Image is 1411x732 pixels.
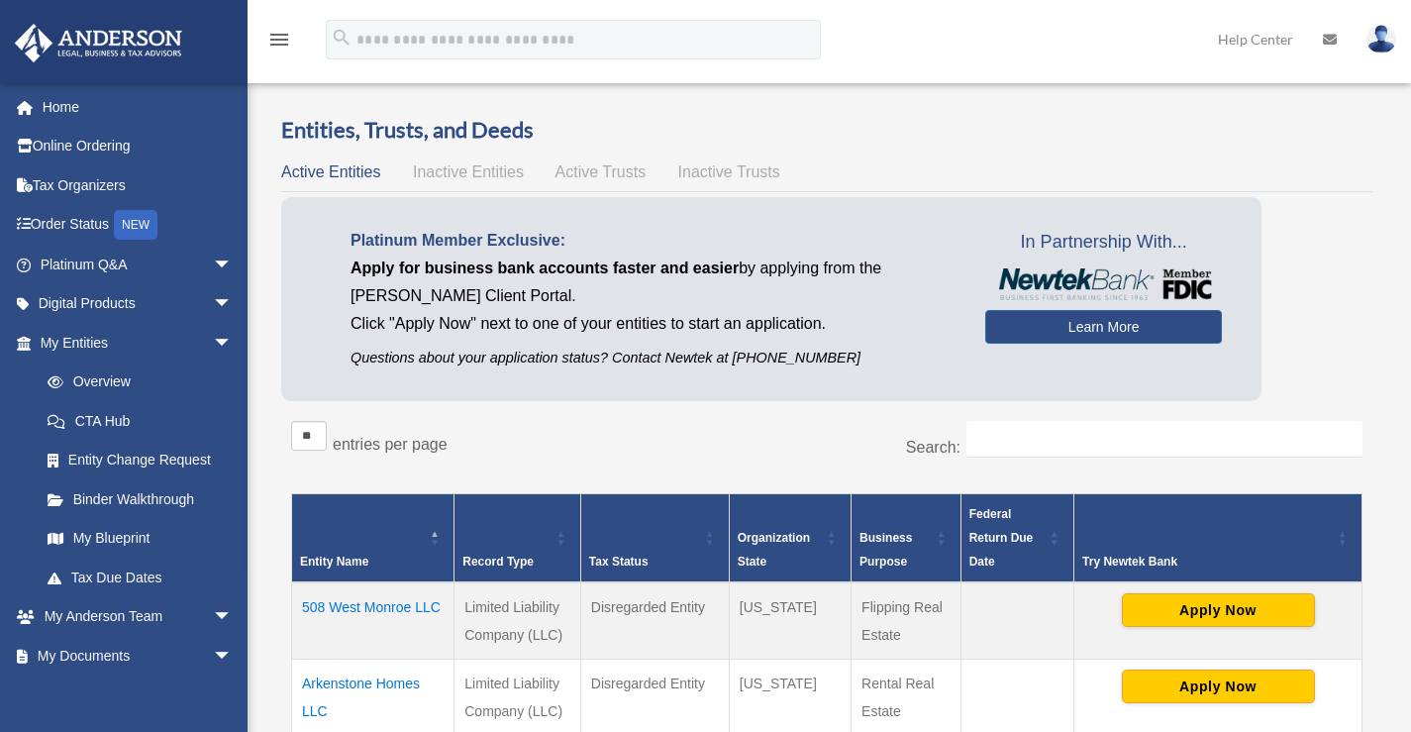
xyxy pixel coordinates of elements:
[351,346,956,370] p: Questions about your application status? Contact Newtek at [PHONE_NUMBER]
[267,28,291,52] i: menu
[960,494,1073,583] th: Federal Return Due Date: Activate to sort
[9,24,188,62] img: Anderson Advisors Platinum Portal
[281,163,380,180] span: Active Entities
[14,597,262,637] a: My Anderson Teamarrow_drop_down
[213,636,252,677] span: arrow_drop_down
[985,310,1222,344] a: Learn More
[738,531,810,569] span: Organization State
[351,255,956,310] p: by applying from the [PERSON_NAME] Client Portal.
[213,284,252,325] span: arrow_drop_down
[985,227,1222,259] span: In Partnership With...
[852,494,961,583] th: Business Purpose: Activate to sort
[292,582,454,660] td: 508 West Monroe LLC
[1074,494,1362,583] th: Try Newtek Bank : Activate to sort
[351,260,739,276] span: Apply for business bank accounts faster and easier
[28,441,252,480] a: Entity Change Request
[859,531,912,569] span: Business Purpose
[14,205,262,246] a: Order StatusNEW
[292,494,454,583] th: Entity Name: Activate to invert sorting
[28,519,252,559] a: My Blueprint
[852,582,961,660] td: Flipping Real Estate
[14,127,262,166] a: Online Ordering
[331,27,353,49] i: search
[333,436,448,453] label: entries per page
[454,494,581,583] th: Record Type: Activate to sort
[213,597,252,638] span: arrow_drop_down
[281,115,1372,146] h3: Entities, Trusts, and Deeds
[969,507,1034,569] span: Federal Return Due Date
[995,268,1212,300] img: NewtekBankLogoSM.png
[555,163,647,180] span: Active Trusts
[1122,593,1315,627] button: Apply Now
[213,245,252,285] span: arrow_drop_down
[1082,550,1332,574] div: Try Newtek Bank
[729,494,851,583] th: Organization State: Activate to sort
[589,555,649,569] span: Tax Status
[454,582,581,660] td: Limited Liability Company (LLC)
[213,323,252,364] span: arrow_drop_down
[14,636,262,676] a: My Documentsarrow_drop_down
[300,555,368,569] span: Entity Name
[267,35,291,52] a: menu
[1366,25,1396,53] img: User Pic
[14,245,262,284] a: Platinum Q&Aarrow_drop_down
[580,582,729,660] td: Disregarded Entity
[14,284,262,324] a: Digital Productsarrow_drop_down
[351,310,956,338] p: Click "Apply Now" next to one of your entities to start an application.
[678,163,780,180] span: Inactive Trusts
[351,227,956,255] p: Platinum Member Exclusive:
[1122,670,1315,703] button: Apply Now
[580,494,729,583] th: Tax Status: Activate to sort
[14,323,252,363] a: My Entitiesarrow_drop_down
[28,479,252,519] a: Binder Walkthrough
[413,163,524,180] span: Inactive Entities
[14,165,262,205] a: Tax Organizers
[14,87,262,127] a: Home
[28,558,252,597] a: Tax Due Dates
[906,439,960,456] label: Search:
[28,401,252,441] a: CTA Hub
[114,210,157,240] div: NEW
[729,582,851,660] td: [US_STATE]
[28,363,243,402] a: Overview
[462,555,534,569] span: Record Type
